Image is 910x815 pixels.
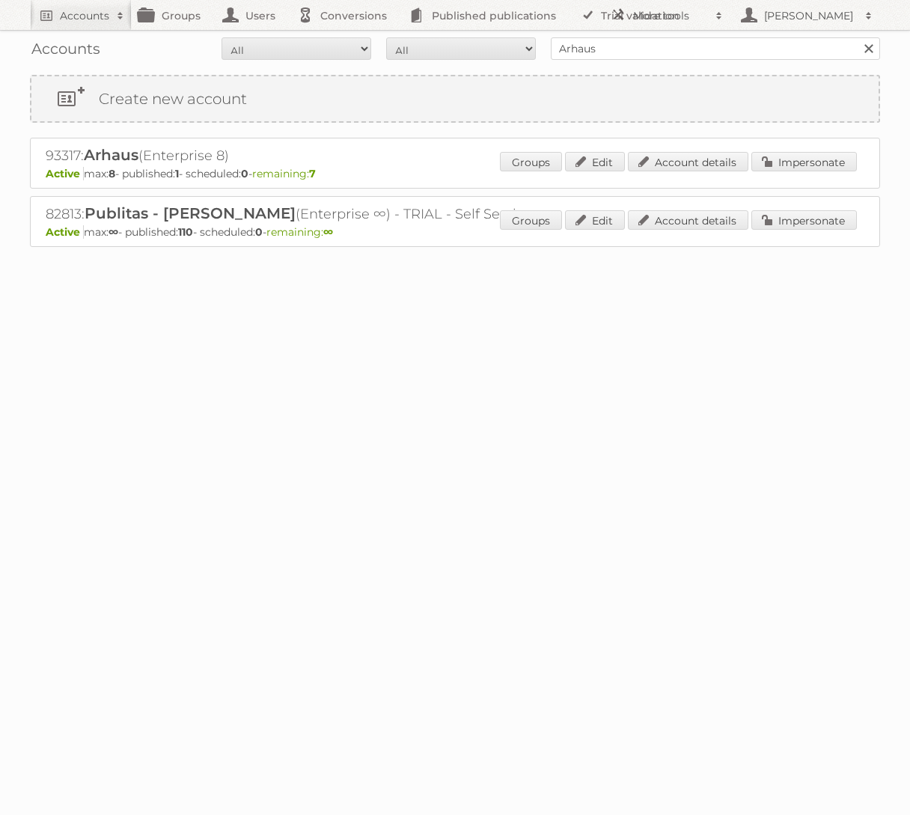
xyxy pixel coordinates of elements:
[46,146,569,165] h2: 93317: (Enterprise 8)
[60,8,109,23] h2: Accounts
[252,167,316,180] span: remaining:
[500,152,562,171] a: Groups
[46,167,84,180] span: Active
[109,167,115,180] strong: 8
[633,8,708,23] h2: More tools
[175,167,179,180] strong: 1
[46,225,84,239] span: Active
[31,76,879,121] a: Create new account
[241,167,248,180] strong: 0
[266,225,333,239] span: remaining:
[84,146,138,164] span: Arhaus
[565,152,625,171] a: Edit
[309,167,316,180] strong: 7
[255,225,263,239] strong: 0
[500,210,562,230] a: Groups
[565,210,625,230] a: Edit
[178,225,193,239] strong: 110
[751,210,857,230] a: Impersonate
[46,225,864,239] p: max: - published: - scheduled: -
[628,210,748,230] a: Account details
[751,152,857,171] a: Impersonate
[46,204,569,224] h2: 82813: (Enterprise ∞) - TRIAL - Self Service
[323,225,333,239] strong: ∞
[46,167,864,180] p: max: - published: - scheduled: -
[760,8,858,23] h2: [PERSON_NAME]
[109,225,118,239] strong: ∞
[628,152,748,171] a: Account details
[85,204,296,222] span: Publitas - [PERSON_NAME]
